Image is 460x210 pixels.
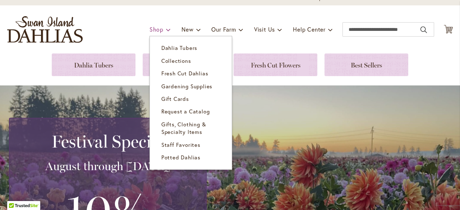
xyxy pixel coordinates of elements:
span: Collections [161,57,191,64]
h3: August through [DATE] [18,159,197,173]
span: Staff Favorites [161,141,201,148]
span: Visit Us [254,25,275,33]
span: Shop [149,25,164,33]
span: Potted Dahlias [161,154,201,161]
span: Help Center [293,25,326,33]
span: Dahlia Tubers [161,44,197,51]
span: Gifts, Clothing & Specialty Items [161,121,206,135]
a: store logo [7,16,83,43]
a: Gift Cards [150,93,232,105]
span: Fresh Cut Dahlias [161,70,208,77]
span: Our Farm [211,25,236,33]
span: Request a Catalog [161,108,210,115]
span: New [181,25,193,33]
span: Gardening Supplies [161,83,212,90]
h2: Festival Special [18,131,197,151]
